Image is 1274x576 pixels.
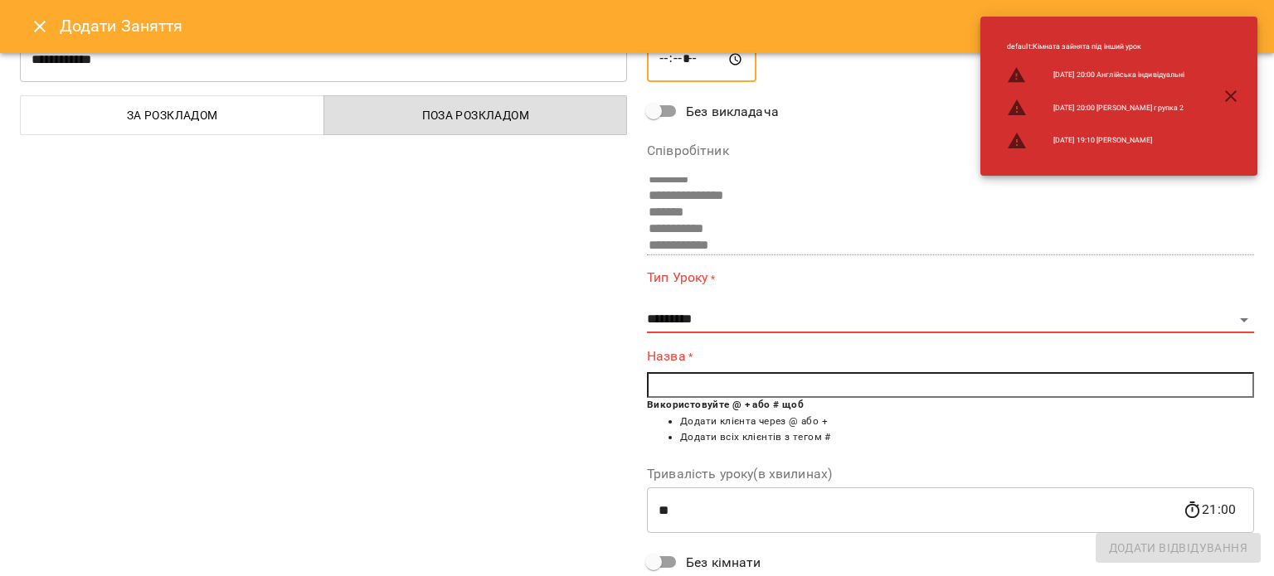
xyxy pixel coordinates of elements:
button: Close [20,7,60,46]
h6: Додати Заняття [60,13,1254,39]
label: Тип Уроку [647,269,1254,288]
li: Додати клієнта через @ або + [680,414,1254,430]
label: Назва [647,346,1254,365]
span: Поза розкладом [334,105,618,125]
span: Без викладача [686,102,779,122]
button: За розкладом [20,95,324,135]
li: [DATE] 19:10 [PERSON_NAME] [994,124,1198,157]
button: Поза розкладом [323,95,628,135]
label: Співробітник [647,144,1254,157]
li: [DATE] 20:00 [PERSON_NAME] групка 2 [994,91,1198,124]
span: За розкладом [31,105,314,125]
li: Додати всіх клієнтів з тегом # [680,429,1254,446]
li: [DATE] 20:00 Англійська індивідуальні [994,59,1198,92]
label: Тривалість уроку(в хвилинах) [647,467,1254,481]
li: default : Кімната зайнята під інший урок [994,35,1198,59]
span: Без кімнати [686,553,761,573]
b: Використовуйте @ + або # щоб [647,399,804,410]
